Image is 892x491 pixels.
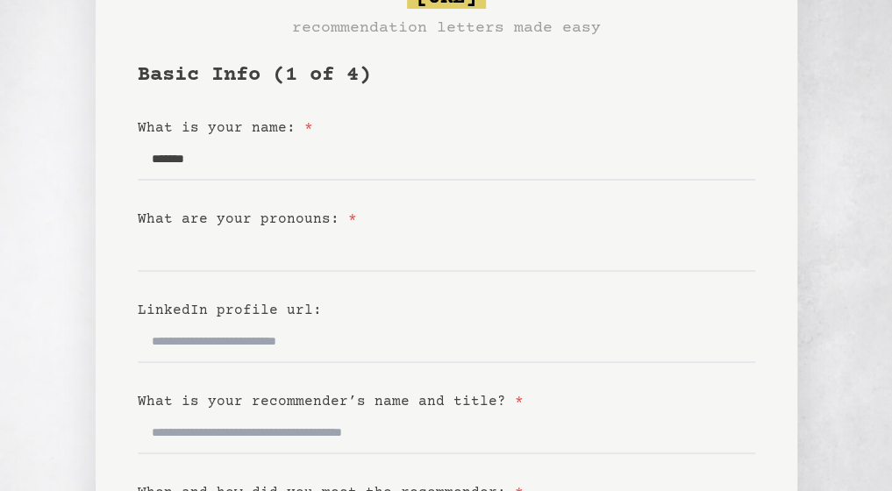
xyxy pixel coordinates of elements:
[138,211,357,227] label: What are your pronouns:
[138,394,524,409] label: What is your recommender’s name and title?
[292,16,601,40] h3: recommendation letters made easy
[138,61,755,89] h1: Basic Info (1 of 4)
[138,302,322,318] label: LinkedIn profile url:
[138,120,313,136] label: What is your name:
